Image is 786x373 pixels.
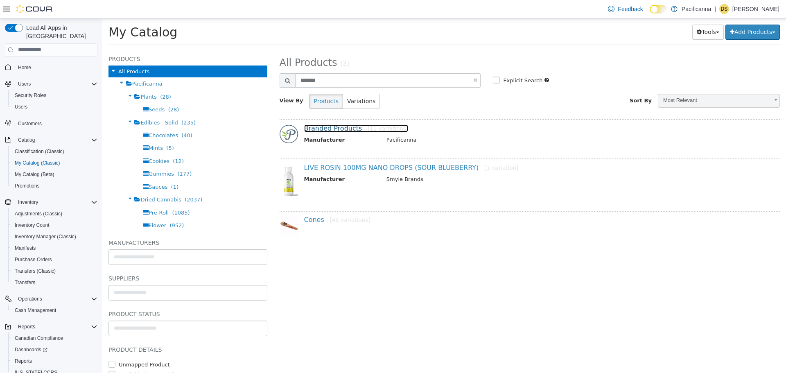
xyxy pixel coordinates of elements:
a: Transfers [11,278,38,287]
button: Catalog [2,134,101,146]
h5: Product Details [6,326,165,336]
span: Customers [15,118,97,129]
img: 150 [177,198,196,216]
span: Dashboards [15,346,47,353]
a: Customers [15,119,45,129]
span: Reports [18,323,35,330]
button: Operations [15,294,45,304]
span: My Catalog (Classic) [15,160,60,166]
small: [1 variation] [382,146,416,152]
span: Inventory Manager (Classic) [15,233,76,240]
span: Catalog [15,135,97,145]
span: Plants [38,75,54,81]
span: (1) [69,165,76,171]
td: Smyle Brands [278,156,660,167]
span: Home [15,62,97,72]
span: All Products [16,50,47,56]
a: Dashboards [11,345,51,355]
span: Dashboards [11,345,97,355]
span: Customers [18,120,42,127]
a: Canadian Compliance [11,333,66,343]
a: Inventory Count [11,220,53,230]
input: Dark Mode [650,5,667,14]
span: Catalog [18,137,35,143]
a: Branded Products[11 variations] [202,106,306,113]
button: Users [8,101,101,113]
span: Transfers (Classic) [15,268,56,274]
button: Manifests [8,242,101,254]
h5: Suppliers [6,255,165,264]
button: Reports [15,322,38,332]
button: Canadian Compliance [8,332,101,344]
span: Seeds [46,88,62,94]
span: Manifests [15,245,36,251]
span: Classification (Classic) [11,147,97,156]
span: Edibles - Solid [38,101,75,107]
h5: Product Status [6,290,165,300]
p: [PERSON_NAME] [732,4,779,14]
a: Dashboards [8,344,101,355]
span: Inventory [18,199,38,206]
label: Explicit Search [399,58,440,66]
small: [45 variations] [227,198,268,204]
span: (952) [67,203,81,210]
span: Canadian Compliance [11,333,97,343]
button: My Catalog (Classic) [8,157,101,169]
span: Users [15,79,97,89]
button: Customers [2,118,101,129]
span: (28) [58,75,69,81]
span: (235) [79,101,93,107]
span: Adjustments (Classic) [11,209,97,219]
a: Classification (Classic) [11,147,68,156]
span: (177) [75,152,89,158]
a: Promotions [11,181,43,191]
a: Transfers (Classic) [11,266,59,276]
small: (3) [238,41,247,49]
button: Tools [590,6,621,21]
span: (1085) [70,191,87,197]
span: (12) [70,139,81,145]
span: Sort By [527,79,549,85]
span: Adjustments (Classic) [15,210,62,217]
span: View By [177,79,201,85]
span: Users [18,81,31,87]
span: Operations [18,296,42,302]
a: LIVE ROSIN 100MG NANO DROPS (SOUR BLUEBERRY)[1 variation] [202,145,416,153]
a: Feedback [605,1,646,17]
span: Users [15,104,27,110]
h5: Manufacturers [6,219,165,229]
button: Catalog [15,135,38,145]
button: Reports [8,355,101,367]
button: Products [207,75,241,90]
h5: Products [6,35,165,45]
span: Cash Management [15,307,56,314]
span: Chocolates [46,113,76,120]
button: Variations [240,75,278,90]
a: Security Roles [11,90,50,100]
a: Purchase Orders [11,255,55,264]
button: Reports [2,321,101,332]
span: Purchase Orders [15,256,52,263]
div: Darren Saunders [719,4,729,14]
span: Promotions [11,181,97,191]
span: Inventory [15,197,97,207]
span: Mints [46,126,61,132]
button: Add Products [623,6,678,21]
span: Transfers (Classic) [11,266,97,276]
span: Classification (Classic) [15,148,64,155]
span: (5) [64,126,71,132]
img: 150 [177,106,196,124]
span: My Catalog (Beta) [15,171,54,178]
button: Inventory [15,197,41,207]
button: Adjustments (Classic) [8,208,101,219]
span: Load All Apps in [GEOGRAPHIC_DATA] [23,24,97,40]
span: Transfers [15,279,35,286]
a: Reports [11,356,35,366]
span: Security Roles [11,90,97,100]
button: Inventory Count [8,219,101,231]
span: Inventory Count [15,222,50,228]
span: Flower [46,203,64,210]
th: Manufacturer [202,156,278,167]
button: Inventory Manager (Classic) [8,231,101,242]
